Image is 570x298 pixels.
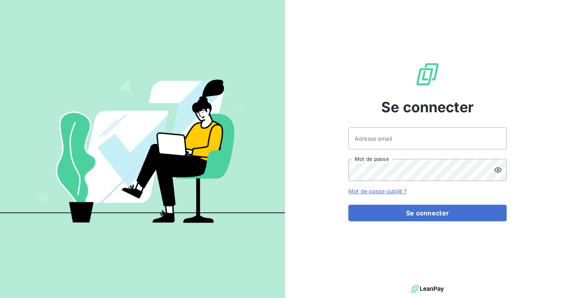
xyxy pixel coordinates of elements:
button: Se connecter [348,205,507,221]
img: Logo LeanPay [415,62,440,87]
span: Se connecter [381,96,474,118]
a: Mot de passe oublié ? [348,188,407,194]
input: placeholder [348,127,507,149]
img: logo [411,283,444,295]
